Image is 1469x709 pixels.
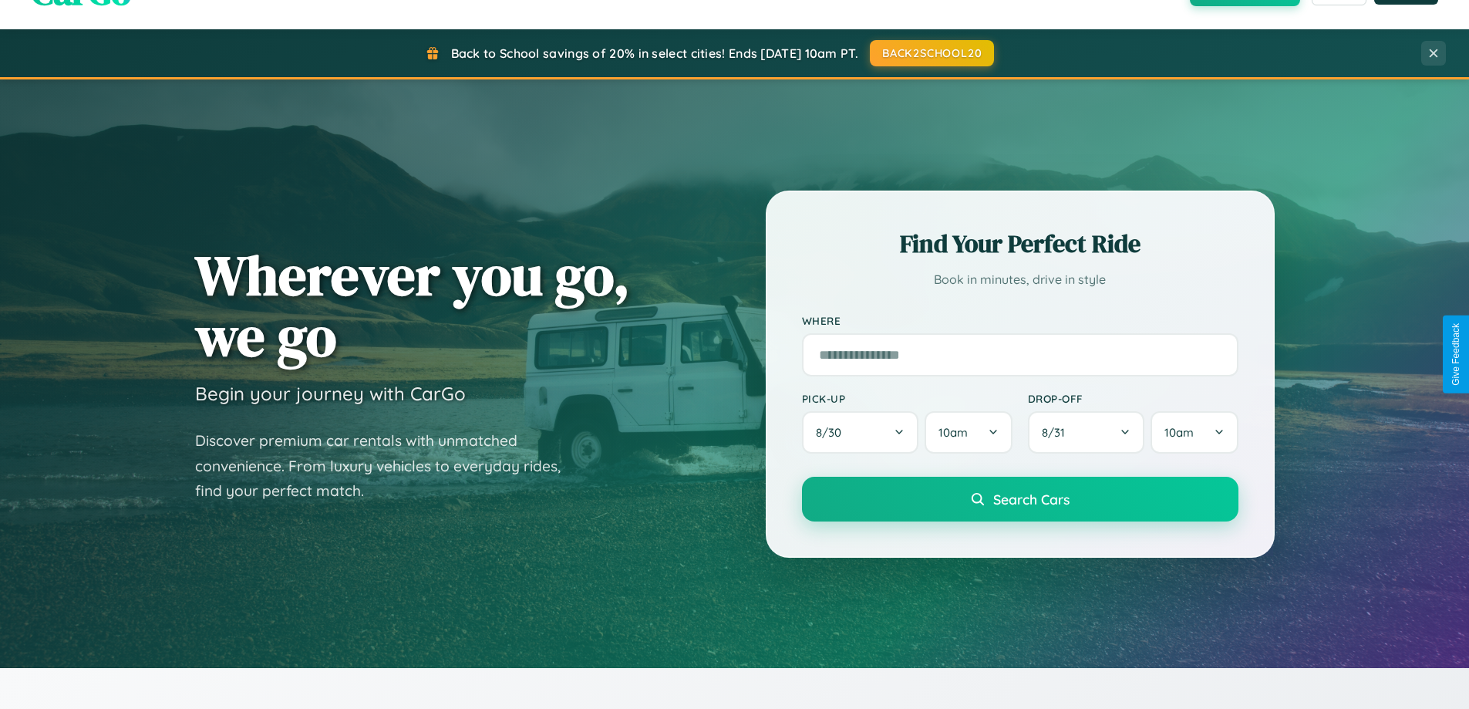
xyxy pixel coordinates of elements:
label: Pick-up [802,392,1012,405]
span: 10am [1164,425,1194,440]
div: Give Feedback [1450,323,1461,386]
h3: Begin your journey with CarGo [195,382,466,405]
span: 8 / 30 [816,425,849,440]
span: Back to School savings of 20% in select cities! Ends [DATE] 10am PT. [451,46,858,61]
h1: Wherever you go, we go [195,245,630,366]
button: 10am [1151,411,1238,454]
span: 10am [938,425,968,440]
span: 8 / 31 [1042,425,1073,440]
button: 8/30 [802,411,919,454]
button: BACK2SCHOOL20 [870,40,994,66]
button: 10am [925,411,1012,454]
span: Search Cars [993,491,1070,508]
button: 8/31 [1028,411,1145,454]
h2: Find Your Perfect Ride [802,227,1238,261]
label: Where [802,314,1238,327]
button: Search Cars [802,477,1238,522]
p: Book in minutes, drive in style [802,268,1238,291]
label: Drop-off [1028,392,1238,405]
p: Discover premium car rentals with unmatched convenience. From luxury vehicles to everyday rides, ... [195,428,581,504]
